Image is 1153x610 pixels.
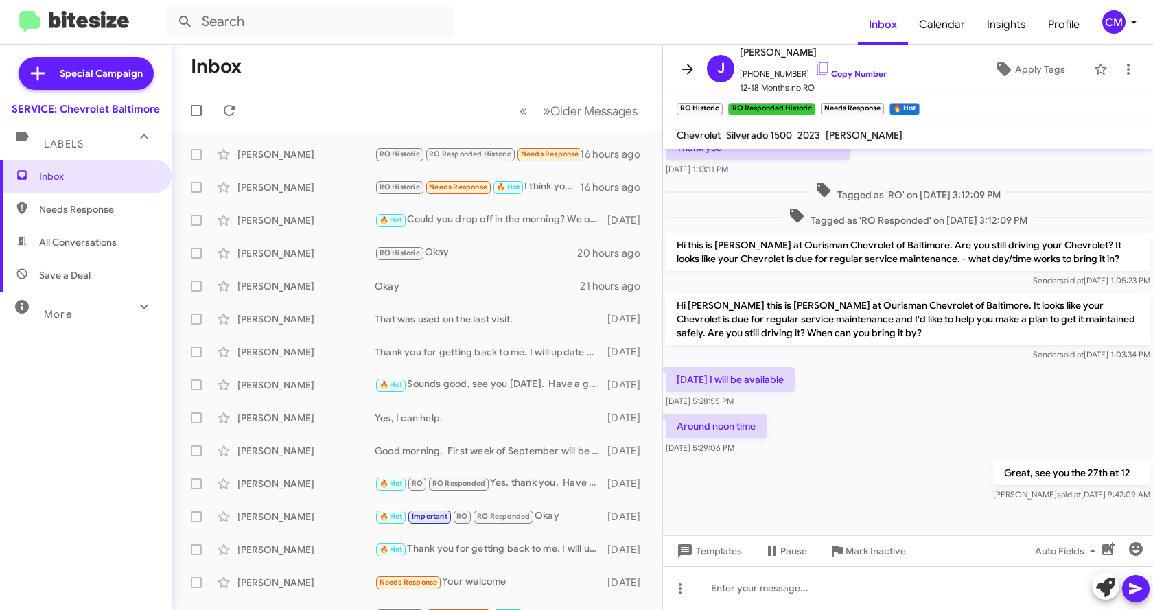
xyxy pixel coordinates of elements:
span: [PHONE_NUMBER] [740,60,887,81]
div: I think your info must be a few hours out of date, I had an appt at 7am this morning lol [375,179,580,195]
span: Calendar [908,5,976,45]
div: Okay [375,508,606,524]
span: Sender [DATE] 1:03:34 PM [1033,349,1150,360]
button: Next [535,97,646,125]
span: J [717,58,725,80]
div: Yes, I can help. [375,411,606,425]
div: [PERSON_NAME] [237,312,375,326]
span: Needs Response [429,183,487,191]
span: Labels [44,138,84,150]
a: Profile [1037,5,1091,45]
span: RO Responded [432,479,485,488]
small: 🔥 Hot [889,103,919,115]
div: [PERSON_NAME] [237,279,375,293]
span: Tagged as 'RO' on [DATE] 3:12:09 PM [810,182,1006,202]
div: [PERSON_NAME] [237,411,375,425]
div: [DATE] [606,345,651,359]
div: 16 hours ago [580,148,651,161]
div: [PERSON_NAME] [237,378,375,392]
span: Sender [DATE] 1:05:23 PM [1033,275,1150,285]
div: [DATE] [606,543,651,556]
div: [PERSON_NAME] [237,180,375,194]
div: [PERSON_NAME] [237,477,375,491]
div: Your welcome [375,574,606,590]
span: Chevrolet [677,129,721,141]
div: CM [1102,10,1126,34]
span: [PERSON_NAME] [740,44,887,60]
span: 12-18 Months no RO [740,81,887,95]
button: CM [1091,10,1138,34]
small: RO Historic [677,103,723,115]
button: Apply Tags [971,57,1087,82]
div: [DATE] [606,444,651,458]
span: RO [412,479,423,488]
button: Pause [753,539,818,563]
p: [DATE] I will be available [666,367,795,392]
div: [DATE] [606,378,651,392]
span: 🔥 Hot [380,545,403,554]
span: said at [1057,489,1081,500]
div: Thank you for getting back to me. I will update my records. [375,345,606,359]
div: [DATE] [606,477,651,491]
span: Apply Tags [1015,57,1065,82]
span: Older Messages [550,104,638,119]
div: Yes, thank you. Have a great weekend. [375,476,606,491]
p: Hi [PERSON_NAME] this is [PERSON_NAME] at Ourisman Chevrolet of Baltimore. It looks like your Che... [666,293,1150,345]
span: 🔥 Hot [380,479,403,488]
small: RO Responded Historic [728,103,815,115]
a: Insights [976,5,1037,45]
div: 16 hours ago [580,180,651,194]
span: 🔥 Hot [380,512,403,521]
span: Tagged as 'RO Responded' on [DATE] 3:12:09 PM [783,207,1033,227]
div: [PERSON_NAME] [237,510,375,524]
span: RO Historic [380,183,420,191]
div: 21 hours ago [580,279,651,293]
div: Could you drop off in the morning? We open at 730 [375,212,606,228]
span: Pause [780,539,807,563]
a: Inbox [858,5,908,45]
h1: Inbox [191,56,242,78]
button: Mark Inactive [818,539,917,563]
span: [DATE] 5:28:55 PM [666,396,734,406]
input: Search [166,5,454,38]
span: More [44,308,72,320]
span: Needs Response [39,202,156,216]
p: Hi this is [PERSON_NAME] at Ourisman Chevrolet of Baltimore. Are you still driving your Chevrolet... [666,233,1150,271]
span: » [543,102,550,119]
span: « [520,102,527,119]
div: [DATE] [606,411,651,425]
span: Silverado 1500 [726,129,792,141]
div: [DATE] [606,576,651,589]
div: Thank you for getting back to me. I will update my records. [375,541,606,557]
span: Save a Deal [39,268,91,282]
div: [PERSON_NAME] [237,246,375,260]
div: [PERSON_NAME] [237,444,375,458]
div: 20 hours ago [577,246,651,260]
a: Special Campaign [19,57,154,90]
span: RO Responded [477,512,530,521]
span: All Conversations [39,235,117,249]
div: That was used on the last visit. [375,312,606,326]
div: [DATE] [606,312,651,326]
span: [DATE] 5:29:06 PM [666,443,734,453]
div: [PERSON_NAME] [237,148,375,161]
div: Around noon time [375,146,580,162]
span: 🔥 Hot [380,215,403,224]
div: SERVICE: Chevrolet Baltimore [12,102,160,116]
div: [PERSON_NAME] [237,345,375,359]
div: Good morning. First week of September will be one year since the last service. Would recommend an... [375,444,606,458]
span: Needs Response [380,578,438,587]
div: [DATE] [606,510,651,524]
span: Auto Fields [1035,539,1101,563]
span: Templates [674,539,742,563]
p: Great, see you the 27th at 12 [993,460,1150,485]
div: [DATE] [606,213,651,227]
span: 2023 [797,129,820,141]
span: [DATE] 1:13:11 PM [666,164,728,174]
span: 🔥 Hot [496,183,520,191]
button: Templates [663,539,753,563]
span: said at [1060,349,1084,360]
span: RO Historic [380,248,420,257]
